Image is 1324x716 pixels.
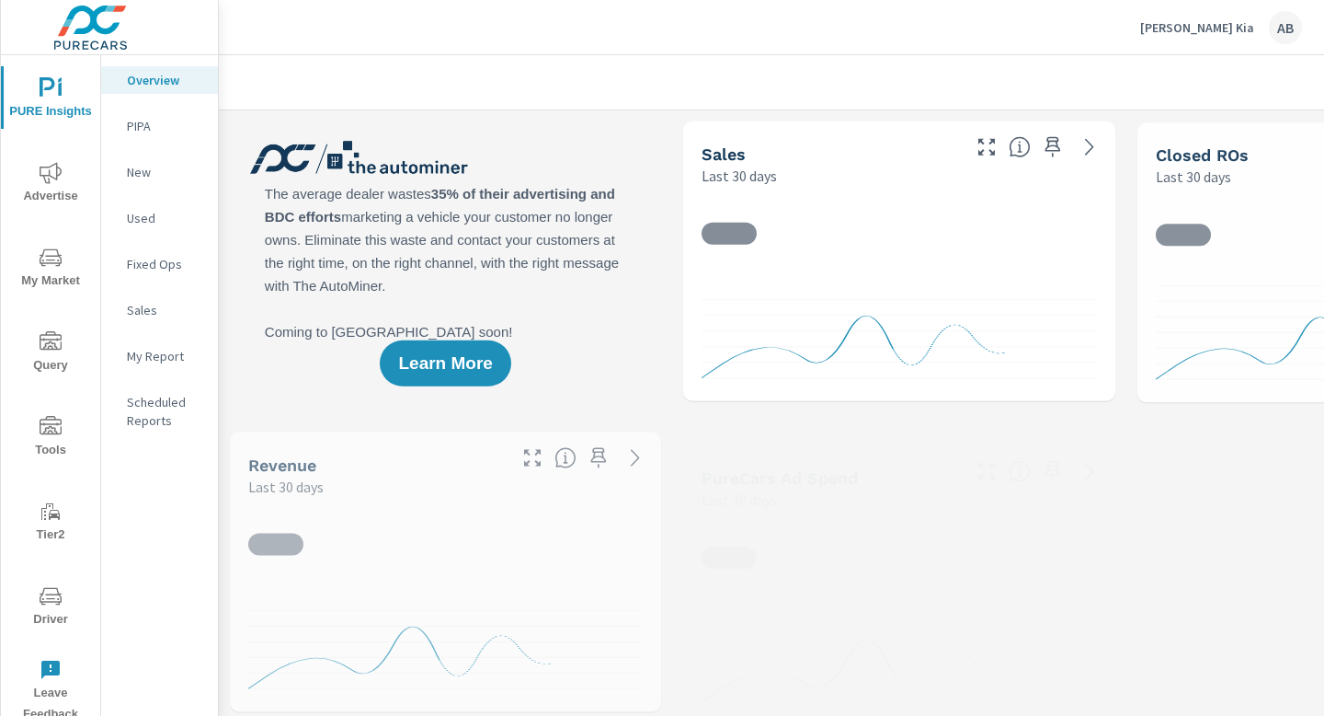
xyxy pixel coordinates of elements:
p: Sales [127,301,203,319]
span: Learn More [398,355,492,372]
p: New [127,163,203,181]
h5: Sales [702,144,746,164]
div: New [101,158,218,186]
p: Fixed Ops [127,255,203,273]
span: My Market [6,247,95,292]
span: Total sales revenue over the selected date range. [Source: This data is sourced from the dealer’s... [554,447,576,469]
h5: Revenue [248,456,316,475]
span: Total cost of media for all PureCars channels for the selected dealership group over the selected... [1009,460,1031,482]
button: Make Fullscreen [972,456,1001,486]
a: See more details in report [621,444,650,473]
span: PURE Insights [6,77,95,122]
p: Last 30 days [248,476,324,498]
a: See more details in report [1075,456,1104,486]
span: Advertise [6,162,95,207]
div: Fixed Ops [101,250,218,278]
div: Sales [101,296,218,324]
button: Make Fullscreen [518,444,547,473]
p: [PERSON_NAME] Kia [1140,19,1254,36]
div: Scheduled Reports [101,388,218,434]
p: Last 30 days [1156,166,1231,188]
span: Save this to your personalized report [1038,133,1067,162]
div: PIPA [101,112,218,140]
p: Overview [127,71,203,89]
p: Scheduled Reports [127,393,203,430]
p: Last 30 days [702,165,777,187]
p: Last 30 days [702,489,777,511]
span: Save this to your personalized report [1038,456,1067,486]
span: Tier2 [6,501,95,546]
h5: Closed ROs [1156,145,1249,165]
div: My Report [101,342,218,370]
span: Tools [6,416,95,461]
div: Used [101,204,218,232]
p: Used [127,209,203,227]
span: Query [6,331,95,376]
a: See more details in report [1075,133,1104,162]
div: AB [1269,11,1302,44]
span: Number of vehicles sold by the dealership over the selected date range. [Source: This data is sou... [1009,136,1031,158]
button: Learn More [380,341,510,387]
p: My Report [127,347,203,365]
h5: PureCars Ad Spend [702,468,858,488]
span: Save this to your personalized report [584,444,613,473]
p: PIPA [127,117,203,135]
span: Driver [6,585,95,630]
button: Make Fullscreen [972,133,1001,162]
div: Overview [101,66,218,94]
